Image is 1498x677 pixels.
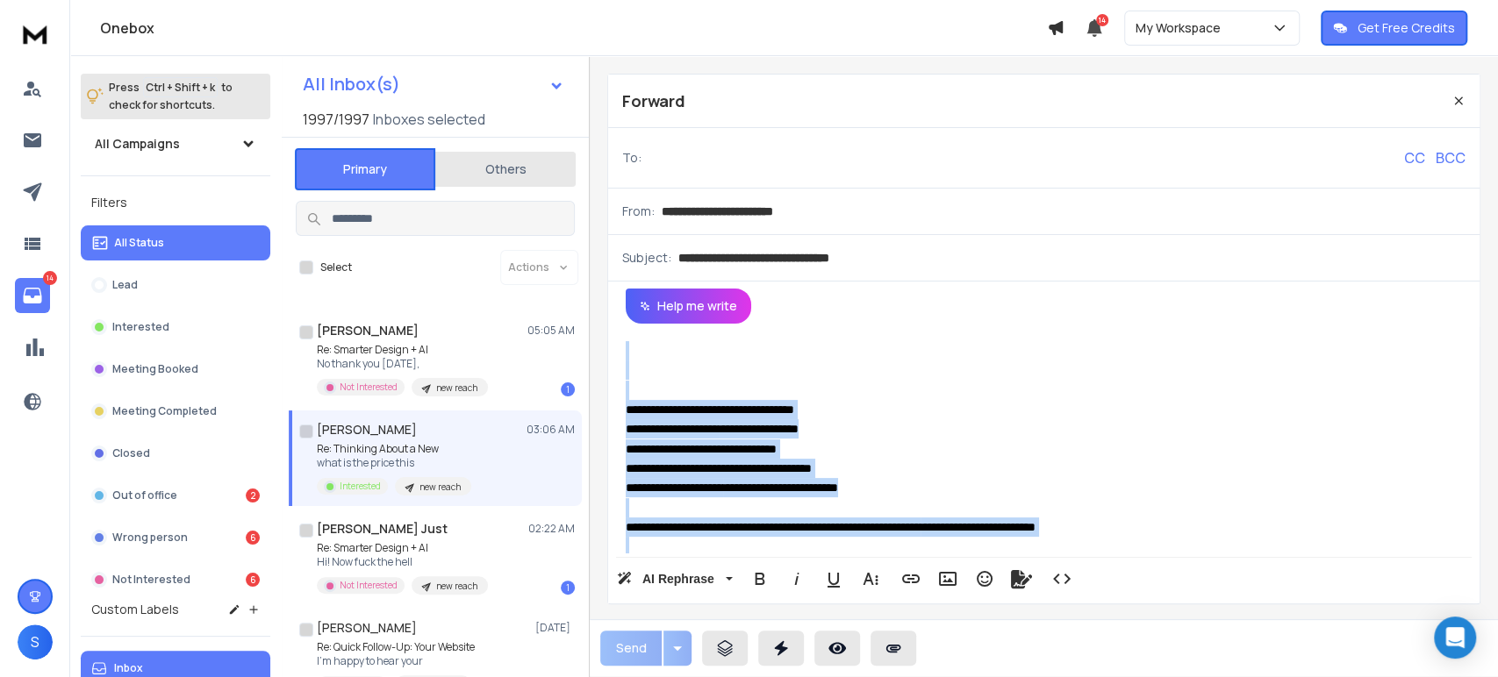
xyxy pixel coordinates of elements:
[1045,561,1079,596] button: Code View
[112,446,150,460] p: Closed
[1436,147,1466,168] p: BCC
[246,488,260,502] div: 2
[81,267,270,303] button: Lead
[527,324,575,338] p: 05:05 AM
[622,249,671,267] p: Subject:
[289,67,578,102] button: All Inbox(s)
[1321,11,1467,46] button: Get Free Credits
[112,488,177,502] p: Out of office
[317,640,475,654] p: Re: Quick Follow-Up: Your Website
[81,190,270,215] h3: Filters
[622,203,655,220] p: From:
[535,621,575,635] p: [DATE]
[340,480,381,493] p: Interested
[968,561,1001,596] button: Emoticons
[109,79,233,114] p: Press to check for shortcuts.
[81,520,270,555] button: Wrong person6
[527,423,575,437] p: 03:06 AM
[894,561,928,596] button: Insert Link (Ctrl+K)
[317,654,475,668] p: I'm happy to hear your
[1096,14,1108,26] span: 14
[373,109,485,130] h3: Inboxes selected
[317,456,471,470] p: what is the price this
[317,322,419,339] h1: [PERSON_NAME]
[317,619,417,637] h1: [PERSON_NAME]
[246,531,260,545] div: 6
[112,404,217,418] p: Meeting Completed
[743,561,777,596] button: Bold (Ctrl+B)
[81,126,270,161] button: All Campaigns
[317,555,488,569] p: Hi! Now fuck the hell
[81,352,270,387] button: Meeting Booked
[317,343,488,357] p: Re: Smarter Design + AI
[854,561,887,596] button: More Text
[112,278,138,292] p: Lead
[81,562,270,597] button: Not Interested6
[639,572,718,587] span: AI Rephrase
[780,561,814,596] button: Italic (Ctrl+I)
[435,150,576,189] button: Others
[81,394,270,429] button: Meeting Completed
[18,18,53,50] img: logo
[340,381,398,394] p: Not Interested
[317,357,488,371] p: No thank you [DATE],
[317,442,471,456] p: Re: Thinking About a New
[436,381,477,395] p: new reach
[81,478,270,513] button: Out of office2
[112,320,169,334] p: Interested
[1434,616,1476,659] div: Open Intercom Messenger
[246,573,260,587] div: 6
[1358,19,1455,37] p: Get Free Credits
[112,362,198,376] p: Meeting Booked
[317,520,448,538] h1: [PERSON_NAME] Just
[112,531,188,545] p: Wrong person
[1136,19,1228,37] p: My Workspace
[1404,147,1425,168] p: CC
[18,624,53,659] button: S
[1005,561,1038,596] button: Signature
[436,580,477,593] p: new reach
[626,289,751,324] button: Help me write
[317,541,488,555] p: Re: Smarter Design + AI
[43,271,57,285] p: 14
[114,236,164,250] p: All Status
[81,225,270,260] button: All Status
[303,109,369,130] span: 1997 / 1997
[419,481,461,494] p: new reach
[100,18,1047,39] h1: Onebox
[112,573,190,587] p: Not Interested
[81,436,270,471] button: Closed
[91,601,179,618] h3: Custom Labels
[114,661,143,675] p: Inbox
[81,310,270,345] button: Interested
[622,149,641,167] p: To:
[303,75,400,93] h1: All Inbox(s)
[340,579,398,592] p: Not Interested
[317,421,417,438] h1: [PERSON_NAME]
[561,581,575,595] div: 1
[561,382,575,396] div: 1
[931,561,964,596] button: Insert Image (Ctrl+P)
[320,260,352,274] label: Select
[143,77,218,97] span: Ctrl + Shift + k
[95,135,180,153] h1: All Campaigns
[295,148,435,190] button: Primary
[15,278,50,313] a: 14
[622,89,685,113] p: Forward
[613,561,736,596] button: AI Rephrase
[817,561,850,596] button: Underline (Ctrl+U)
[528,522,575,536] p: 02:22 AM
